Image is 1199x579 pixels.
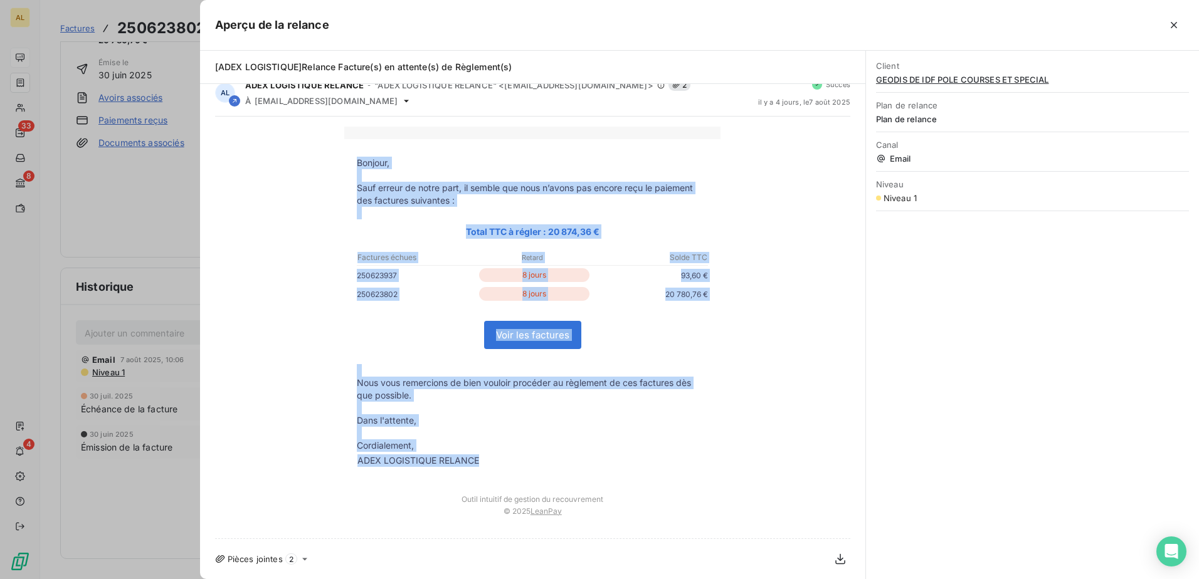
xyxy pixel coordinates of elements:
[876,154,1189,164] span: Email
[479,287,590,301] p: 8 jours
[245,80,364,90] span: ADEX LOGISTIQUE RELANCE
[1156,536,1186,566] div: Open Intercom Messenger
[367,81,371,89] span: -
[592,269,708,282] p: 93,60 €
[668,80,690,91] span: 2
[479,268,590,282] p: 8 jours
[592,252,708,263] p: Solde TTC
[876,114,1189,124] span: Plan de relance
[357,157,708,169] p: Bonjour,
[357,182,708,207] p: Sauf erreur de notre part, il semble que nous n’avons pas encore reçu le paiement des factures su...
[374,80,653,90] span: "ADEX LOGISTIQUE RELANCE" <[EMAIL_ADDRESS][DOMAIN_NAME]>
[485,321,581,348] a: Voir les factures
[344,482,721,504] td: Outil intuitif de gestion du recouvrement
[357,252,473,263] p: Factures échues
[531,506,562,516] a: LeanPay
[758,98,850,106] span: il y a 4 jours , le 7 août 2025
[357,377,708,402] p: Nous vous remercions de bien vouloir procéder au règlement de ces factures dès que possible.
[876,140,1189,150] span: Canal
[357,414,708,427] p: Dans l'attente,
[884,193,917,203] span: Niveau 1
[826,81,850,88] span: Succès
[228,554,283,564] span: Pièces jointes
[876,179,1189,189] span: Niveau
[285,553,297,565] span: 2
[215,83,235,103] div: AL
[357,224,708,239] p: Total TTC à régler : 20 874,36 €
[357,288,476,301] p: 250623802
[255,96,398,106] span: [EMAIL_ADDRESS][DOMAIN_NAME]
[876,61,1189,71] span: Client
[357,454,479,467] div: ADEX LOGISTIQUE RELANCE
[344,504,721,528] td: © 2025
[215,16,329,34] h5: Aperçu de la relance
[245,96,251,106] span: À
[357,269,476,282] p: 250623937
[876,100,1189,110] span: Plan de relance
[475,252,591,263] p: Retard
[876,75,1189,85] span: GEODIS DE IDF POLE COURSES ET SPECIAL
[357,439,708,452] p: Cordialement,
[215,61,512,72] span: [ADEX LOGISTIQUE]Relance Facture(s) en attente(s) de Règlement(s)
[592,288,708,301] p: 20 780,76 €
